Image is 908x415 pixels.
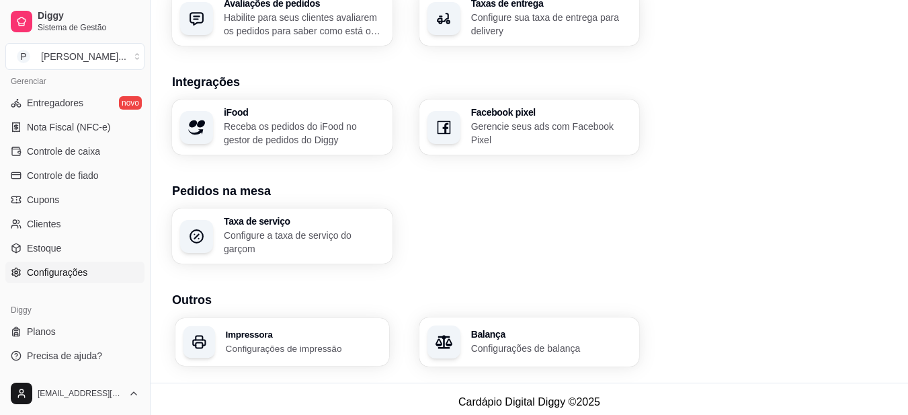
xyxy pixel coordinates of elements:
[5,71,145,92] div: Gerenciar
[471,342,632,355] p: Configurações de balança
[471,108,632,117] h3: Facebook pixel
[27,325,56,338] span: Planos
[27,145,100,158] span: Controle de caixa
[27,96,83,110] span: Entregadores
[5,345,145,367] a: Precisa de ajuda?
[5,43,145,70] button: Select a team
[17,50,30,63] span: P
[172,182,886,200] h3: Pedidos na mesa
[5,92,145,114] a: Entregadoresnovo
[471,330,632,339] h3: Balança
[38,10,139,22] span: Diggy
[224,229,384,256] p: Configure a taxa de serviço do garçom
[5,262,145,283] a: Configurações
[471,120,632,147] p: Gerencie seus ads com Facebook Pixel
[27,266,87,279] span: Configurações
[5,237,145,259] a: Estoque
[27,169,99,182] span: Controle de fiado
[27,193,59,206] span: Cupons
[38,388,123,399] span: [EMAIL_ADDRESS][DOMAIN_NAME]
[5,141,145,162] a: Controle de caixa
[226,330,381,339] h3: Impressora
[471,11,632,38] p: Configure sua taxa de entrega para delivery
[224,108,384,117] h3: iFood
[5,189,145,211] a: Cupons
[41,50,126,63] div: [PERSON_NAME] ...
[224,120,384,147] p: Receba os pedidos do iFood no gestor de pedidos do Diggy
[224,11,384,38] p: Habilite para seus clientes avaliarem os pedidos para saber como está o feedback da sua loja
[38,22,139,33] span: Sistema de Gestão
[172,209,393,264] button: Taxa de serviçoConfigure a taxa de serviço do garçom
[27,217,61,231] span: Clientes
[172,291,886,309] h3: Outros
[27,349,102,363] span: Precisa de ajuda?
[419,100,640,155] button: Facebook pixelGerencie seus ads com Facebook Pixel
[5,213,145,235] a: Clientes
[5,321,145,342] a: Planos
[419,317,640,367] button: BalançaConfigurações de balança
[27,120,110,134] span: Nota Fiscal (NFC-e)
[5,5,145,38] a: DiggySistema de Gestão
[5,165,145,186] a: Controle de fiado
[172,73,886,91] h3: Integrações
[172,100,393,155] button: iFoodReceba os pedidos do iFood no gestor de pedidos do Diggy
[224,217,384,226] h3: Taxa de serviço
[5,377,145,410] button: [EMAIL_ADDRESS][DOMAIN_NAME]
[175,318,389,366] button: ImpressoraConfigurações de impressão
[5,299,145,321] div: Diggy
[226,342,381,354] p: Configurações de impressão
[27,241,61,255] span: Estoque
[5,116,145,138] a: Nota Fiscal (NFC-e)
